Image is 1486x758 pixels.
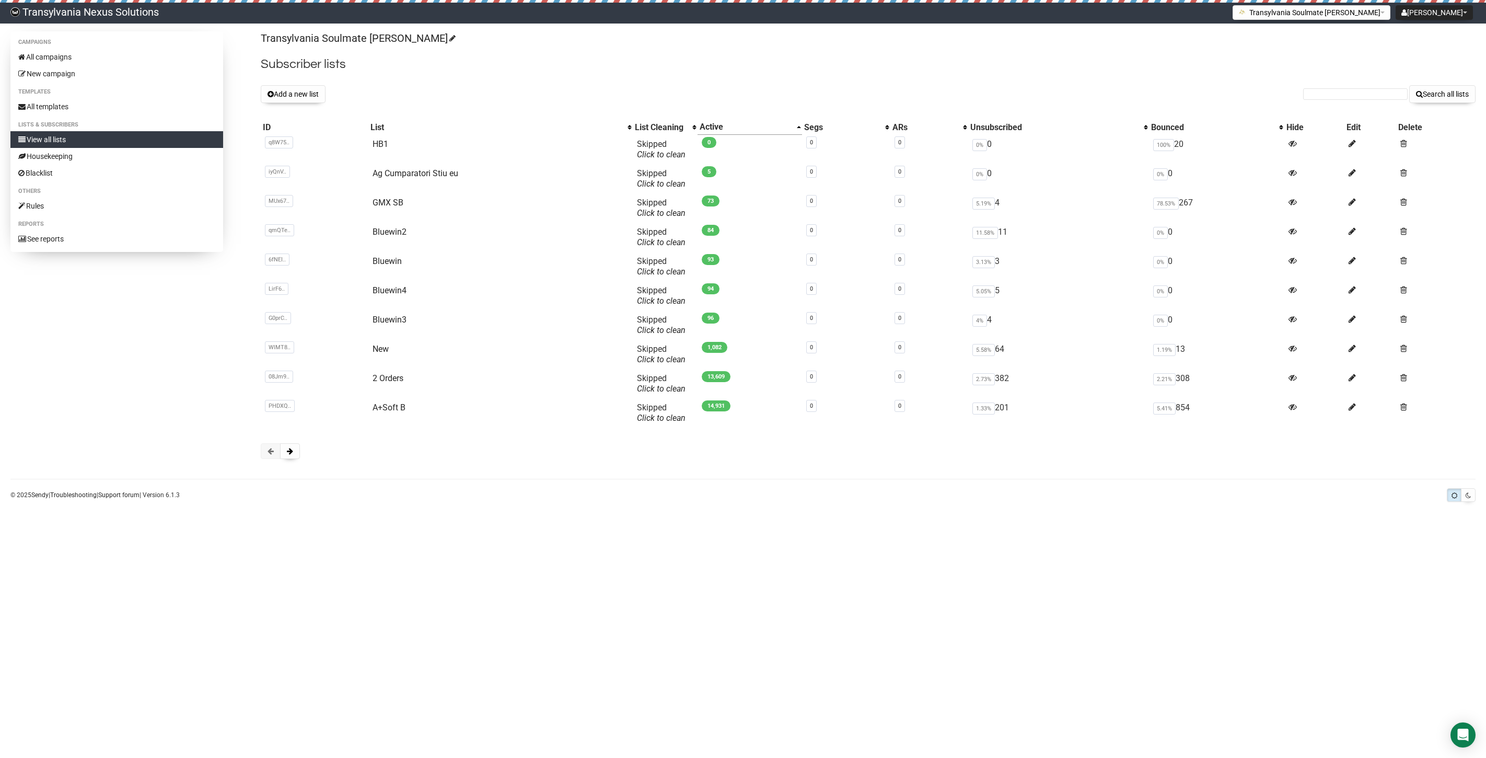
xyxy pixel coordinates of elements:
[373,168,458,178] a: Ag Cumparatori Stiu eu
[373,285,407,295] a: Bluewin4
[702,254,719,265] span: 93
[637,267,686,277] a: Click to clean
[968,135,1149,164] td: 0
[637,179,686,189] a: Click to clean
[637,237,686,247] a: Click to clean
[702,342,727,353] span: 1,082
[373,256,402,266] a: Bluewin
[265,312,291,324] span: G0prC..
[1344,120,1396,135] th: Edit: No sort applied, sorting is disabled
[1286,122,1342,133] div: Hide
[810,315,813,321] a: 0
[637,325,686,335] a: Click to clean
[1149,281,1284,311] td: 0
[1398,122,1473,133] div: Delete
[1409,85,1476,103] button: Search all lists
[98,491,140,499] a: Support forum
[972,198,995,210] span: 5.19%
[1153,285,1168,297] span: 0%
[1153,198,1179,210] span: 78.53%
[972,373,995,385] span: 2.73%
[373,198,403,208] a: GMX SB
[968,398,1149,428] td: 201
[968,311,1149,340] td: 4
[702,400,730,411] span: 14,931
[972,256,995,268] span: 3.13%
[702,313,719,324] span: 96
[1149,252,1284,281] td: 0
[10,148,223,165] a: Housekeeping
[1149,193,1284,223] td: 267
[637,296,686,306] a: Click to clean
[1149,398,1284,428] td: 854
[1396,120,1476,135] th: Delete: No sort applied, sorting is disabled
[1238,8,1247,16] img: 1.png
[261,85,326,103] button: Add a new list
[968,369,1149,398] td: 382
[1284,120,1344,135] th: Hide: No sort applied, sorting is disabled
[1346,122,1394,133] div: Edit
[972,168,987,180] span: 0%
[10,86,223,98] li: Templates
[804,122,880,133] div: Segs
[10,165,223,181] a: Blacklist
[810,403,813,409] a: 0
[968,120,1149,135] th: Unsubscribed: No sort applied, activate to apply an ascending sort
[637,373,686,394] span: Skipped
[637,168,686,189] span: Skipped
[1153,256,1168,268] span: 0%
[261,120,368,135] th: ID: No sort applied, sorting is disabled
[972,315,987,327] span: 4%
[810,227,813,234] a: 0
[1149,164,1284,193] td: 0
[970,122,1139,133] div: Unsubscribed
[1450,722,1476,748] div: Open Intercom Messenger
[10,185,223,198] li: Others
[968,340,1149,369] td: 64
[898,256,901,263] a: 0
[265,371,293,383] span: 08Jm9..
[698,120,802,135] th: Active: Ascending sort applied, activate to apply a descending sort
[702,283,719,294] span: 94
[898,285,901,292] a: 0
[1153,139,1174,151] span: 100%
[635,122,687,133] div: List Cleaning
[265,283,288,295] span: LirF6..
[265,224,294,236] span: qmQTe..
[810,373,813,380] a: 0
[10,231,223,247] a: See reports
[637,344,686,364] span: Skipped
[373,139,388,149] a: HB1
[637,285,686,306] span: Skipped
[968,252,1149,281] td: 3
[890,120,968,135] th: ARs: No sort applied, activate to apply an ascending sort
[898,403,901,409] a: 0
[1233,5,1390,20] button: Transylvania Soulmate [PERSON_NAME]
[702,166,716,177] span: 5
[802,120,890,135] th: Segs: No sort applied, activate to apply an ascending sort
[1149,135,1284,164] td: 20
[373,403,405,412] a: A+Soft B
[10,65,223,82] a: New campaign
[702,196,719,206] span: 73
[637,150,686,159] a: Click to clean
[1153,315,1168,327] span: 0%
[373,344,389,354] a: New
[637,208,686,218] a: Click to clean
[972,139,987,151] span: 0%
[810,344,813,351] a: 0
[968,193,1149,223] td: 4
[637,198,686,218] span: Skipped
[1149,120,1284,135] th: Bounced: No sort applied, activate to apply an ascending sort
[265,136,293,148] span: q8W75..
[898,227,901,234] a: 0
[370,122,623,133] div: List
[1153,403,1176,415] span: 5.41%
[702,137,716,148] span: 0
[265,400,295,412] span: PHDXQ..
[10,36,223,49] li: Campaigns
[637,256,686,277] span: Skipped
[261,55,1476,74] h2: Subscriber lists
[265,166,290,178] span: iyQnV..
[637,384,686,394] a: Click to clean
